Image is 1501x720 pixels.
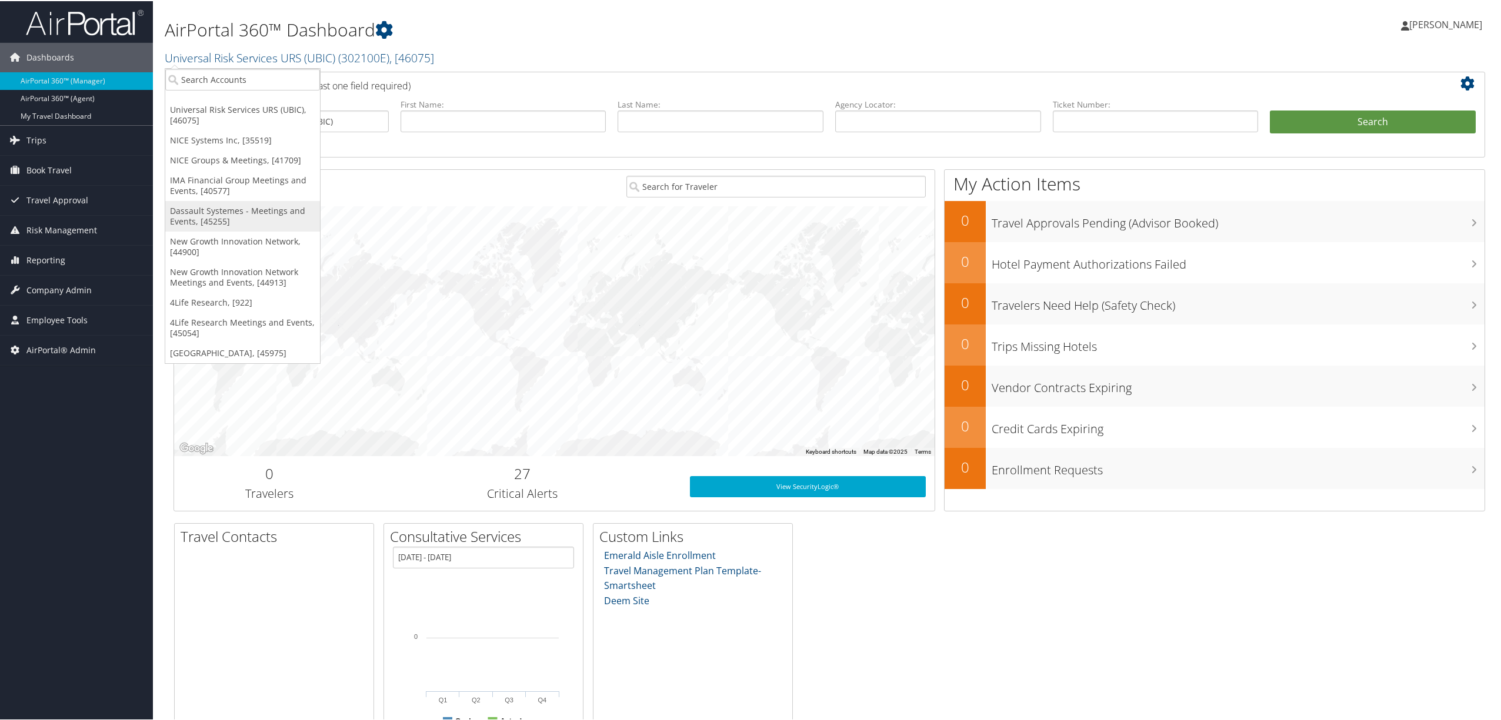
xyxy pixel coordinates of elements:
[538,695,547,702] text: Q4
[389,49,434,65] span: , [ 46075 ]
[165,261,320,292] a: New Growth Innovation Network Meetings and Events, [44913]
[165,312,320,342] a: 4Life Research Meetings and Events, [45054]
[992,290,1485,313] h3: Travelers Need Help (Safety Check)
[945,282,1485,323] a: 0Travelers Need Help (Safety Check)
[945,333,986,353] h2: 0
[945,292,986,312] h2: 0
[26,125,46,154] span: Trips
[165,129,320,149] a: NICE Systems Inc, [35519]
[373,463,672,483] h2: 27
[945,447,1485,488] a: 0Enrollment Requests
[992,331,1485,354] h3: Trips Missing Hotels
[945,364,1485,406] a: 0Vendor Contracts Expiring
[618,98,823,109] label: Last Name:
[863,447,908,454] span: Map data ©2025
[992,208,1485,230] h3: Travel Approvals Pending (Advisor Booked)
[390,525,583,545] h2: Consultative Services
[338,49,389,65] span: ( 302100E )
[992,414,1485,436] h3: Credit Cards Expiring
[165,200,320,230] a: Dassault Systemes - Meetings and Events, [45255]
[165,16,1051,41] h1: AirPortal 360™ Dashboard
[472,695,481,702] text: Q2
[183,463,355,483] h2: 0
[165,49,434,65] a: Universal Risk Services URS (UBIC)
[26,274,92,304] span: Company Admin
[165,99,320,129] a: Universal Risk Services URS (UBIC), [46075]
[439,695,448,702] text: Q1
[945,241,1485,282] a: 0Hotel Payment Authorizations Failed
[26,8,144,35] img: airportal-logo.png
[945,374,986,394] h2: 0
[165,169,320,200] a: IMA Financial Group Meetings and Events, [40577]
[945,170,1485,195] h1: My Action Items
[183,484,355,501] h3: Travelers
[505,695,513,702] text: Q3
[690,475,926,496] a: View SecurityLogic®
[945,323,1485,364] a: 0Trips Missing Hotels
[945,406,1485,447] a: 0Credit Cards Expiring
[183,73,1366,93] h2: Airtinerary Lookup
[26,215,97,244] span: Risk Management
[26,185,88,214] span: Travel Approval
[992,373,1485,395] h3: Vendor Contracts Expiring
[165,292,320,312] a: 4Life Research, [922]
[165,342,320,362] a: [GEOGRAPHIC_DATA], [45975]
[806,447,856,455] button: Keyboard shortcuts
[945,415,986,435] h2: 0
[165,68,320,89] input: Search Accounts
[599,525,792,545] h2: Custom Links
[1401,6,1494,41] a: [PERSON_NAME]
[604,563,761,591] a: Travel Management Plan Template- Smartsheet
[945,209,986,229] h2: 0
[26,245,65,274] span: Reporting
[26,334,96,364] span: AirPortal® Admin
[1409,17,1482,30] span: [PERSON_NAME]
[992,249,1485,272] h3: Hotel Payment Authorizations Failed
[604,548,716,561] a: Emerald Aisle Enrollment
[414,632,418,639] tspan: 0
[26,42,74,71] span: Dashboards
[1270,109,1476,133] button: Search
[177,440,216,455] a: Open this area in Google Maps (opens a new window)
[915,447,931,454] a: Terms (opens in new tab)
[945,200,1485,241] a: 0Travel Approvals Pending (Advisor Booked)
[165,149,320,169] a: NICE Groups & Meetings, [41709]
[626,175,926,196] input: Search for Traveler
[26,155,72,184] span: Book Travel
[992,455,1485,477] h3: Enrollment Requests
[181,525,373,545] h2: Travel Contacts
[1053,98,1259,109] label: Ticket Number:
[945,456,986,476] h2: 0
[945,250,986,270] h2: 0
[177,440,216,455] img: Google
[401,98,606,109] label: First Name:
[26,304,88,334] span: Employee Tools
[604,593,649,606] a: Deem Site
[165,230,320,261] a: New Growth Innovation Network, [44900]
[835,98,1041,109] label: Agency Locator:
[298,78,411,91] span: (at least one field required)
[373,484,672,501] h3: Critical Alerts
